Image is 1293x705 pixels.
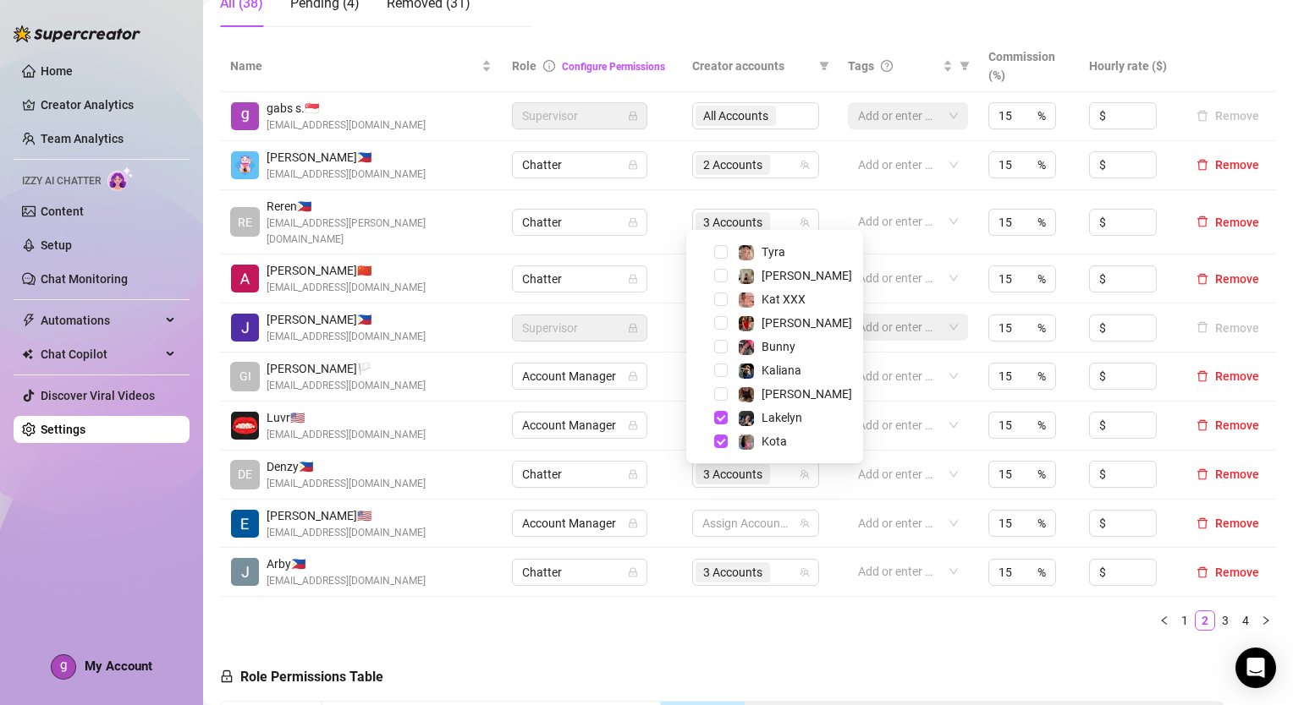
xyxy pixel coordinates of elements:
span: Remove [1215,369,1259,383]
span: Chatter [522,152,637,178]
button: Remove [1190,562,1266,582]
a: Content [41,205,84,218]
div: Open Intercom Messenger [1235,648,1276,688]
span: Name [230,57,478,75]
span: Remove [1215,418,1259,432]
li: 1 [1175,610,1195,631]
span: Role [512,59,536,73]
span: Chatter [522,462,637,487]
span: lock [628,217,638,227]
span: Remove [1215,158,1259,172]
span: team [800,420,810,430]
li: Previous Page [1154,610,1175,631]
span: Account Manager [522,413,637,438]
a: 2 [1196,611,1214,630]
span: Denzy 🇵🇭 [267,457,426,476]
span: [EMAIL_ADDRESS][DOMAIN_NAME] [267,117,426,134]
a: Creator Analytics [41,91,176,118]
span: DE [238,465,252,484]
span: Account Manager [522,363,637,389]
span: gabs s. 🇸🇬 [267,99,426,117]
span: My Account [85,659,152,674]
button: Remove [1190,155,1266,175]
a: Chat Monitoring [41,272,128,286]
button: Remove [1190,464,1266,484]
span: delete [1197,517,1208,529]
span: delete [1197,159,1208,171]
span: filter [956,53,973,79]
button: Remove [1190,269,1266,289]
span: team [800,518,810,528]
img: Jan Irish [231,314,259,342]
span: Remove [1215,216,1259,229]
span: Izzy AI Chatter [22,173,101,189]
span: filter [819,61,829,71]
th: Commission (%) [978,41,1079,92]
span: 3 Accounts [696,212,770,232]
span: Account Manager [522,511,637,536]
span: lock [628,518,638,528]
li: 2 [1195,610,1215,631]
span: [EMAIL_ADDRESS][DOMAIN_NAME] [267,476,426,492]
span: RE [238,213,252,232]
span: [EMAIL_ADDRESS][DOMAIN_NAME] [267,378,426,394]
span: team [800,217,810,227]
span: [PERSON_NAME] 🏳️ [267,359,426,378]
span: [PERSON_NAME] 🇺🇸 [267,506,426,525]
span: [PERSON_NAME] 🇨🇳 [267,261,426,280]
span: delete [1197,566,1208,578]
span: Remove [1215,467,1259,481]
span: left [1159,615,1169,626]
span: delete [1197,419,1208,431]
span: team [800,469,810,479]
span: [EMAIL_ADDRESS][DOMAIN_NAME] [267,573,426,589]
span: Tags [848,57,874,75]
span: Luvr 🇺🇸 [267,408,426,427]
span: delete [1197,216,1208,227]
span: Chatter [522,210,637,235]
span: team [800,371,810,381]
th: Name [220,41,502,92]
img: Luvr [231,412,259,440]
span: [PERSON_NAME] 🇵🇭 [267,148,426,167]
span: question-circle [881,60,893,72]
span: Chat Copilot [41,341,161,368]
span: team [800,274,810,284]
img: Arby [231,558,259,586]
span: 2 Accounts [696,155,770,175]
span: team [800,160,810,170]
span: delete [1197,273,1208,285]
span: 2 Accounts [696,269,770,289]
span: Reren 🇵🇭 [267,197,492,216]
button: Remove [1190,212,1266,232]
li: 4 [1235,610,1256,631]
span: 3 Accounts [696,464,770,484]
li: Next Page [1256,610,1276,631]
button: Remove [1190,366,1266,386]
button: left [1154,610,1175,631]
span: Remove [1215,516,1259,530]
button: Remove [1190,106,1266,126]
span: lock [628,420,638,430]
span: Remove [1215,272,1259,286]
span: filter [960,61,970,71]
span: delete [1197,468,1208,480]
span: lock [628,469,638,479]
a: 4 [1236,611,1255,630]
span: Supervisor [522,103,637,128]
span: lock [628,567,638,577]
th: Hourly rate ($) [1079,41,1180,92]
span: lock [628,323,638,333]
span: Creator accounts [692,57,812,75]
img: Albert [231,265,259,292]
a: Discover Viral Videos [41,389,155,402]
span: thunderbolt [22,314,36,327]
span: Chatter [522,560,637,585]
img: gabs salinas [231,102,259,130]
img: Evan L [231,510,259,538]
span: 3 Accounts [703,563,762,582]
span: lock [628,111,638,121]
span: info-circle [543,60,555,72]
span: Automations [41,307,161,334]
button: right [1256,610,1276,631]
